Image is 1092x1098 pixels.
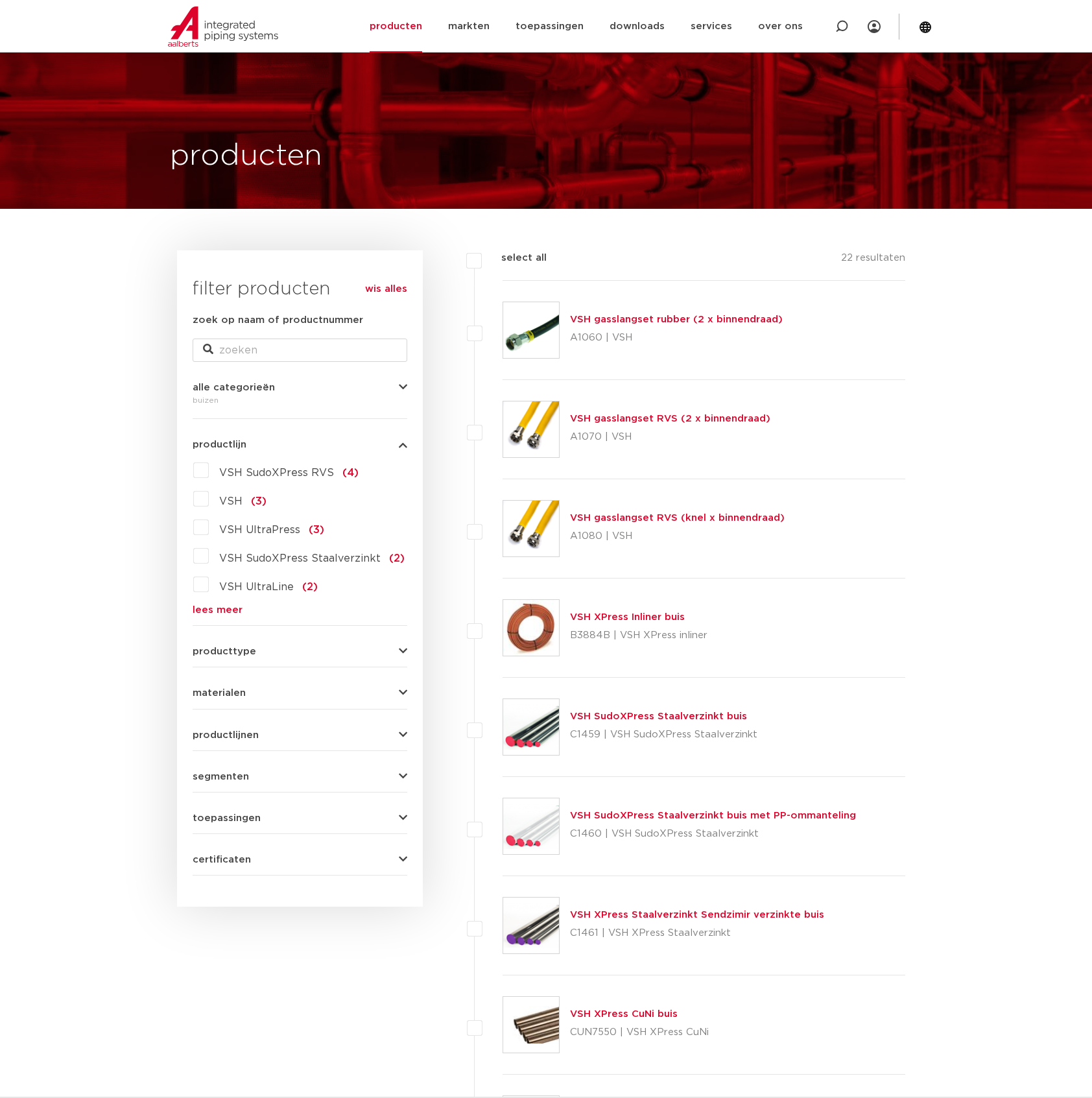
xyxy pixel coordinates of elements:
span: (2) [389,553,405,564]
p: B3884B | VSH XPress inliner [570,625,707,646]
img: Thumbnail for VSH SudoXPress Staalverzinkt buis [503,699,559,755]
h3: filter producten [193,276,407,302]
a: VSH gasslangset rubber (2 x binnendraad) [570,315,783,324]
div: buizen [193,392,407,408]
input: zoeken [193,339,407,362]
p: CUN7550 | VSH XPress CuNi [570,1022,709,1043]
span: toepassingen [193,813,261,823]
button: productlijn [193,440,407,449]
p: A1060 | VSH [570,328,783,348]
span: VSH SudoXPress RVS [219,468,334,478]
p: C1459 | VSH SudoXPress Staalverzinkt [570,724,757,745]
a: VSH XPress CuNi buis [570,1009,678,1019]
a: lees meer [193,605,407,615]
span: VSH UltraPress [219,525,300,535]
span: VSH [219,496,243,507]
p: C1460 | VSH SudoXPress Staalverzinkt [570,824,856,844]
a: VSH SudoXPress Staalverzinkt buis met PP-ommanteling [570,811,856,820]
span: producttype [193,647,256,656]
button: certificaten [193,855,407,865]
span: VSH SudoXPress Staalverzinkt [219,553,381,564]
button: materialen [193,688,407,698]
span: VSH UltraLine [219,582,294,592]
a: wis alles [365,281,407,297]
p: A1070 | VSH [570,427,770,448]
a: VSH gasslangset RVS (2 x binnendraad) [570,414,770,424]
img: Thumbnail for VSH XPress Staalverzinkt Sendzimir verzinkte buis [503,898,559,953]
img: Thumbnail for VSH gasslangset rubber (2 x binnendraad) [503,302,559,358]
span: (4) [342,468,359,478]
span: materialen [193,688,246,698]
button: segmenten [193,772,407,782]
p: 22 resultaten [841,250,905,270]
img: Thumbnail for VSH XPress Inliner buis [503,600,559,656]
span: alle categorieën [193,383,275,392]
button: toepassingen [193,813,407,823]
h1: producten [170,136,322,177]
a: VSH SudoXPress Staalverzinkt buis [570,711,747,721]
p: A1080 | VSH [570,526,785,547]
img: Thumbnail for VSH gasslangset RVS (knel x binnendraad) [503,501,559,556]
a: VSH XPress Inliner buis [570,612,685,622]
button: producttype [193,647,407,656]
label: select all [482,250,547,266]
button: productlijnen [193,730,407,740]
p: C1461 | VSH XPress Staalverzinkt [570,923,824,944]
label: zoek op naam of productnummer [193,313,363,328]
span: productlijn [193,440,246,449]
span: segmenten [193,772,249,782]
span: (3) [251,496,267,507]
span: (2) [302,582,318,592]
a: VSH gasslangset RVS (knel x binnendraad) [570,513,785,523]
a: VSH XPress Staalverzinkt Sendzimir verzinkte buis [570,910,824,920]
span: productlijnen [193,730,259,740]
img: Thumbnail for VSH gasslangset RVS (2 x binnendraad) [503,401,559,457]
button: alle categorieën [193,383,407,392]
img: Thumbnail for VSH XPress CuNi buis [503,997,559,1053]
span: certificaten [193,855,251,865]
img: Thumbnail for VSH SudoXPress Staalverzinkt buis met PP-ommanteling [503,798,559,854]
span: (3) [309,525,324,535]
